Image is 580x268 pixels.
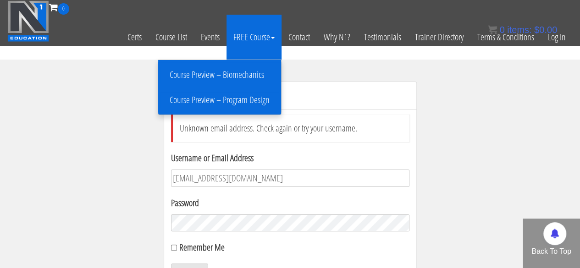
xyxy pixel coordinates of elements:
li: Unknown email address. Check again or try your username. [171,115,409,142]
label: Password [171,196,409,210]
label: Username or Email Address [171,151,409,165]
h1: N1 Member Login [171,87,409,105]
span: items: [507,25,531,35]
a: Testimonials [357,15,408,60]
label: Remember Me [179,241,225,253]
span: 0 [58,3,69,15]
a: Contact [282,15,317,60]
a: Events [194,15,226,60]
a: FREE Course [226,15,282,60]
a: Course Preview – Program Design [160,92,279,108]
a: Why N1? [317,15,357,60]
a: Log In [541,15,573,60]
span: 0 [499,25,504,35]
a: Terms & Conditions [470,15,541,60]
img: icon11.png [488,25,497,34]
a: 0 [49,1,69,13]
span: $ [534,25,539,35]
a: Trainer Directory [408,15,470,60]
img: n1-education [7,0,49,42]
a: 0 items: $0.00 [488,25,557,35]
a: Certs [121,15,149,60]
a: Course Preview – Biomechanics [160,67,279,83]
bdi: 0.00 [534,25,557,35]
p: Back To Top [523,246,580,257]
a: Course List [149,15,194,60]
